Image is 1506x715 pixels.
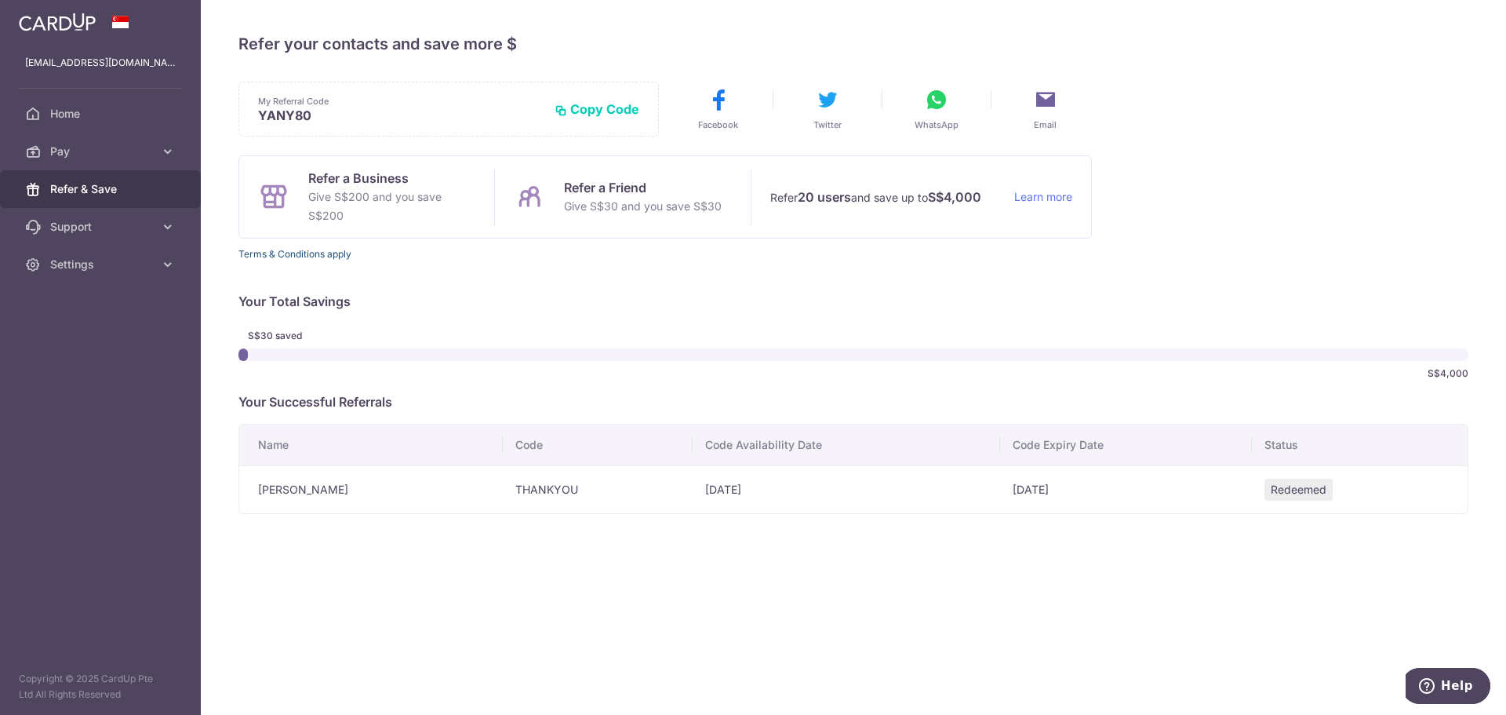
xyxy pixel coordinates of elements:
[1000,425,1252,465] th: Code Expiry Date
[813,119,842,131] span: Twitter
[50,219,154,235] span: Support
[1014,188,1072,207] a: Learn more
[238,292,1468,311] p: Your Total Savings
[308,169,475,188] p: Refer a Business
[308,188,475,225] p: Give S$200 and you save S$200
[1428,367,1468,380] span: S$4,000
[915,119,959,131] span: WhatsApp
[1252,425,1468,465] th: Status
[35,11,67,25] span: Help
[781,87,874,131] button: Twitter
[19,13,96,31] img: CardUp
[50,144,154,159] span: Pay
[1406,668,1490,707] iframe: Opens a widget where you can find more information
[50,181,154,197] span: Refer & Save
[693,425,1000,465] th: Code Availability Date
[238,31,1468,57] h4: Refer your contacts and save more $
[238,392,1468,411] p: Your Successful Referrals
[890,87,983,131] button: WhatsApp
[798,188,851,206] strong: 20 users
[928,188,981,206] strong: S$4,000
[1264,479,1333,501] span: Redeemed
[258,95,542,108] p: My Referral Code
[503,465,693,513] td: THANKYOU
[50,257,154,272] span: Settings
[1000,465,1252,513] td: [DATE]
[258,108,542,123] p: YANY80
[693,465,1000,513] td: [DATE]
[698,119,738,131] span: Facebook
[239,465,503,513] td: [PERSON_NAME]
[503,425,693,465] th: Code
[50,106,154,122] span: Home
[25,55,176,71] p: [EMAIL_ADDRESS][DOMAIN_NAME]
[238,248,351,260] a: Terms & Conditions apply
[770,188,1002,207] p: Refer and save up to
[564,197,722,216] p: Give S$30 and you save S$30
[564,178,722,197] p: Refer a Friend
[1034,119,1057,131] span: Email
[239,425,503,465] th: Name
[555,101,639,117] button: Copy Code
[248,330,329,342] span: S$30 saved
[999,87,1092,131] button: Email
[672,87,765,131] button: Facebook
